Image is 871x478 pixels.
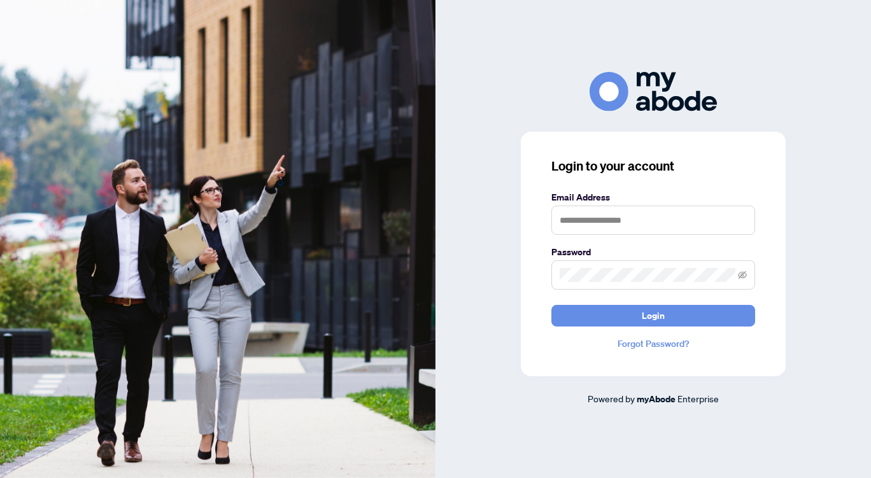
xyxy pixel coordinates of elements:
span: Login [642,306,665,326]
a: Forgot Password? [551,337,755,351]
h3: Login to your account [551,157,755,175]
img: ma-logo [590,72,717,111]
label: Password [551,245,755,259]
label: Email Address [551,190,755,204]
span: Powered by [588,393,635,404]
a: myAbode [637,392,676,406]
button: Login [551,305,755,327]
span: Enterprise [677,393,719,404]
span: eye-invisible [738,271,747,279]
